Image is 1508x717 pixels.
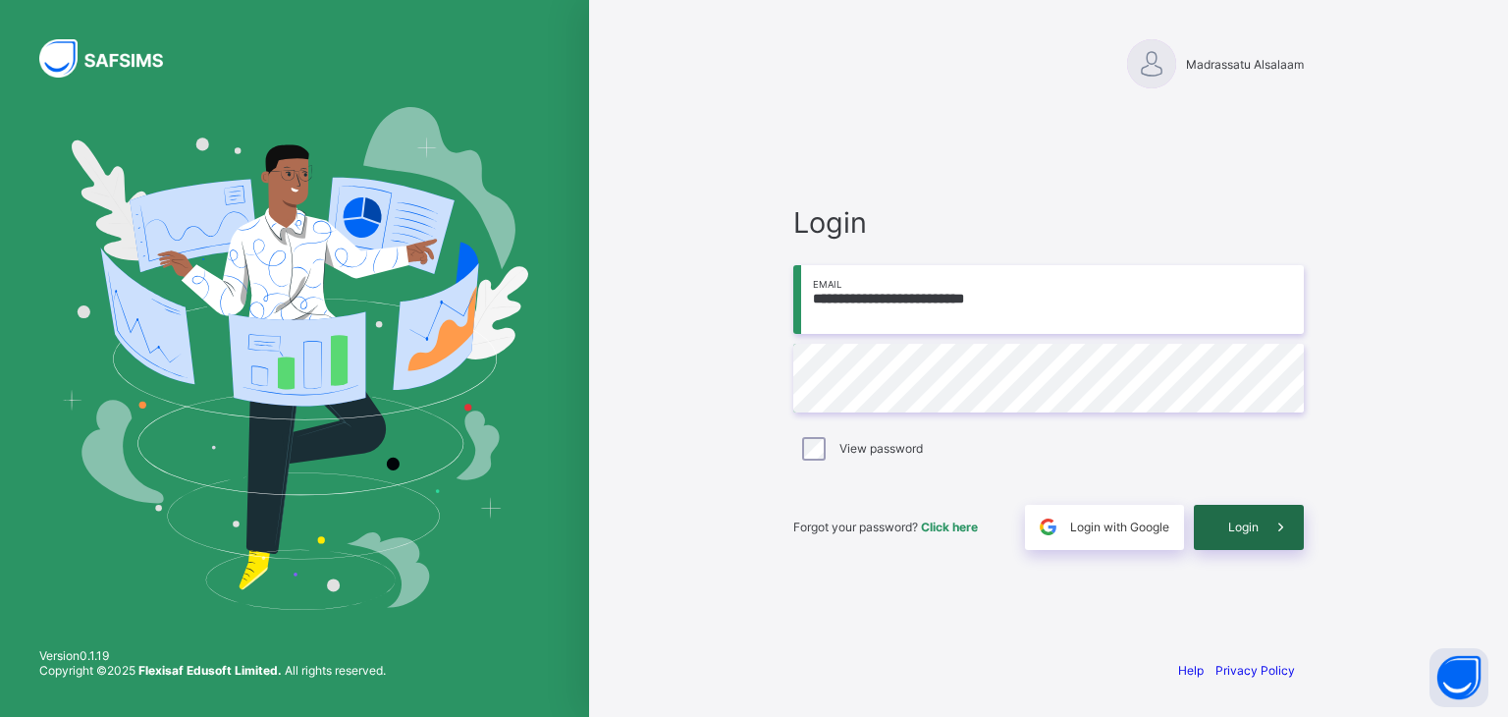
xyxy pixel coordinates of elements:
[793,205,1304,240] span: Login
[1429,648,1488,707] button: Open asap
[839,441,923,456] label: View password
[793,520,978,534] span: Forgot your password?
[1178,663,1204,678] a: Help
[1186,57,1304,72] span: Madrassatu Alsalaam
[1037,516,1059,538] img: google.396cfc9801f0270233282035f929180a.svg
[39,663,386,678] span: Copyright © 2025 All rights reserved.
[1070,520,1169,534] span: Login with Google
[921,520,978,534] a: Click here
[138,663,282,678] strong: Flexisaf Edusoft Limited.
[61,107,528,610] img: Hero Image
[39,648,386,663] span: Version 0.1.19
[1215,663,1295,678] a: Privacy Policy
[1228,520,1259,534] span: Login
[39,39,187,78] img: SAFSIMS Logo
